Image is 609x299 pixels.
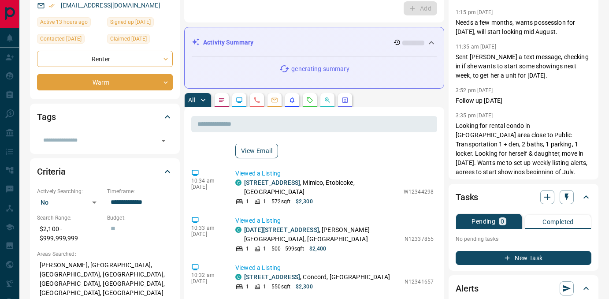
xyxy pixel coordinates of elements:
p: 0 [501,218,504,224]
span: Contacted [DATE] [40,34,82,43]
svg: Listing Alerts [289,97,296,104]
p: 1 [246,283,249,291]
p: Needs a few months, wants possession for [DATE], will start looking mid August. [456,18,591,37]
p: Timeframe: [107,187,173,195]
a: [STREET_ADDRESS] [244,179,300,186]
p: 10:32 am [191,272,222,278]
p: Completed [542,219,574,225]
p: Activity Summary [203,38,253,47]
p: , Mimico, Etobicoke, [GEOGRAPHIC_DATA] [244,178,399,197]
button: View Email [235,143,278,158]
a: [DATE][STREET_ADDRESS] [244,226,319,233]
p: Areas Searched: [37,250,173,258]
p: Sent [PERSON_NAME] a text message, checking in if she wants to start some showings next week, to ... [456,52,591,80]
div: Thu May 15 2025 [37,34,103,46]
p: 1 [246,198,249,206]
div: Renter [37,51,173,67]
p: W12344298 [404,188,434,196]
p: Budget: [107,214,173,222]
svg: Lead Browsing Activity [236,97,243,104]
div: condos.ca [235,227,241,233]
p: 572 sqft [271,198,290,206]
p: All [188,97,195,103]
p: $2,300 [296,198,313,206]
p: 1 [263,283,266,291]
p: 10:34 am [191,178,222,184]
p: 1 [263,245,266,253]
p: generating summary [291,64,349,74]
p: 11:35 am [DATE] [456,44,496,50]
div: Mon Aug 18 2025 [37,17,103,30]
div: condos.ca [235,179,241,186]
div: Alerts [456,278,591,299]
p: Actively Searching: [37,187,103,195]
p: [DATE] [191,231,222,237]
p: Viewed a Listing [235,169,434,178]
p: N12337855 [405,235,434,243]
svg: Opportunities [324,97,331,104]
p: 1 [246,245,249,253]
a: [STREET_ADDRESS] [244,273,300,280]
svg: Emails [271,97,278,104]
p: [DATE] [191,278,222,284]
div: condos.ca [235,274,241,280]
div: Criteria [37,161,173,182]
p: Pending [472,218,495,224]
p: $2,400 [309,245,327,253]
svg: Email Verified [48,3,55,9]
p: , Concord, [GEOGRAPHIC_DATA] [244,273,390,282]
p: 1:15 pm [DATE] [456,9,493,15]
p: 1 [263,198,266,206]
span: Signed up [DATE] [110,18,151,26]
h2: Tasks [456,190,478,204]
div: Warm [37,74,173,90]
h2: Tags [37,110,56,124]
p: 10:33 am [191,225,222,231]
svg: Agent Actions [342,97,349,104]
p: Viewed a Listing [235,263,434,273]
div: Activity Summary [192,34,437,51]
svg: Requests [306,97,313,104]
span: Active 13 hours ago [40,18,88,26]
p: Viewed a Listing [235,216,434,225]
p: $2,300 [296,283,313,291]
div: Tue Apr 13 2021 [107,17,173,30]
p: 550 sqft [271,283,290,291]
div: Tasks [456,187,591,208]
p: 3:35 pm [DATE] [456,112,493,119]
div: Tags [37,106,173,127]
p: 500 - 599 sqft [271,245,304,253]
div: No [37,195,103,209]
h2: Alerts [456,281,479,295]
svg: Calls [253,97,260,104]
button: Open [157,135,170,147]
div: Thu May 15 2025 [107,34,173,46]
p: , [PERSON_NAME][GEOGRAPHIC_DATA], [GEOGRAPHIC_DATA] [244,225,400,244]
p: 3:52 pm [DATE] [456,87,493,93]
p: $2,100 - $999,999,999 [37,222,103,246]
a: [EMAIL_ADDRESS][DOMAIN_NAME] [61,2,160,9]
svg: Notes [218,97,225,104]
p: Looking for rental condo in [GEOGRAPHIC_DATA] area close to Public Transportation 1 + den, 2 bath... [456,121,591,186]
p: [DATE] [191,184,222,190]
p: Follow up [DATE] [456,96,591,105]
button: New Task [456,251,591,265]
p: Search Range: [37,214,103,222]
p: No pending tasks [456,232,591,246]
p: N12341657 [405,278,434,286]
span: Claimed [DATE] [110,34,147,43]
h2: Criteria [37,164,66,179]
